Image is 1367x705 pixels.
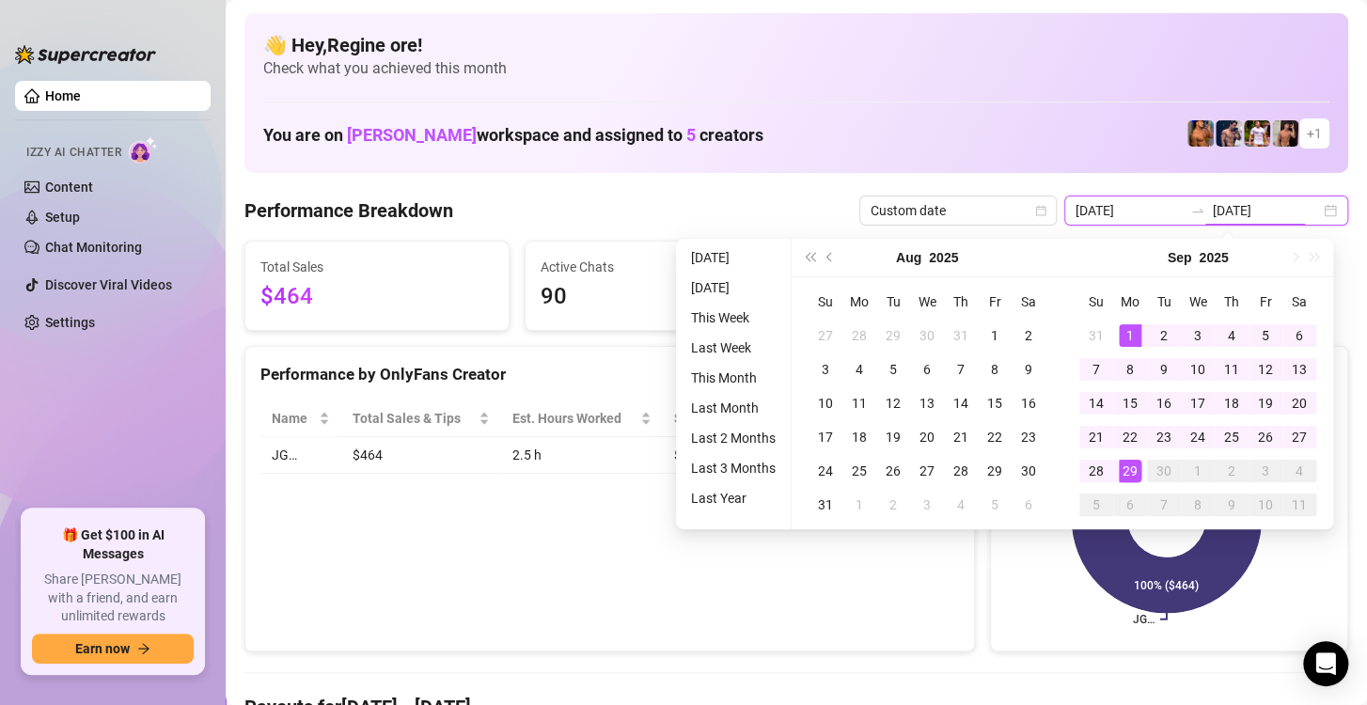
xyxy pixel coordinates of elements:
[978,454,1012,488] td: 2025-08-29
[1215,285,1249,319] th: Th
[1249,319,1282,352] td: 2025-09-05
[45,88,81,103] a: Home
[1012,420,1045,454] td: 2025-08-23
[45,277,172,292] a: Discover Viral Videos
[260,279,494,315] span: $464
[809,420,842,454] td: 2025-08-17
[541,257,774,277] span: Active Chats
[1186,324,1209,347] div: 3
[1153,426,1175,448] div: 23
[1249,352,1282,386] td: 2025-09-12
[501,437,663,474] td: 2.5 h
[260,400,341,437] th: Name
[1085,460,1108,482] div: 28
[1017,426,1040,448] div: 23
[950,358,972,381] div: 7
[882,493,904,516] div: 2
[1249,454,1282,488] td: 2025-10-03
[944,454,978,488] td: 2025-08-28
[663,400,785,437] th: Sales / Hour
[683,276,783,299] li: [DATE]
[978,386,1012,420] td: 2025-08-15
[1288,324,1311,347] div: 6
[1181,488,1215,522] td: 2025-10-08
[1249,488,1282,522] td: 2025-10-10
[1181,386,1215,420] td: 2025-09-17
[842,285,876,319] th: Mo
[916,460,938,482] div: 27
[1153,460,1175,482] div: 30
[1012,319,1045,352] td: 2025-08-02
[1119,358,1141,381] div: 8
[983,493,1006,516] div: 5
[1012,352,1045,386] td: 2025-08-09
[882,324,904,347] div: 29
[1113,420,1147,454] td: 2025-09-22
[1303,641,1348,686] div: Open Intercom Messenger
[263,58,1329,79] span: Check what you achieved this month
[842,352,876,386] td: 2025-08-04
[1187,120,1214,147] img: JG
[983,324,1006,347] div: 1
[1282,386,1316,420] td: 2025-09-20
[1012,454,1045,488] td: 2025-08-30
[1012,386,1045,420] td: 2025-08-16
[1147,454,1181,488] td: 2025-09-30
[1215,319,1249,352] td: 2025-09-04
[809,386,842,420] td: 2025-08-10
[1113,488,1147,522] td: 2025-10-06
[916,324,938,347] div: 30
[683,306,783,329] li: This Week
[683,246,783,269] li: [DATE]
[1147,488,1181,522] td: 2025-10-07
[1079,285,1113,319] th: Su
[944,488,978,522] td: 2025-09-04
[814,324,837,347] div: 27
[950,460,972,482] div: 28
[1079,488,1113,522] td: 2025-10-05
[32,634,194,664] button: Earn nowarrow-right
[809,488,842,522] td: 2025-08-31
[353,408,475,429] span: Total Sales & Tips
[978,319,1012,352] td: 2025-08-01
[1017,460,1040,482] div: 30
[1249,285,1282,319] th: Fr
[1307,123,1322,144] span: + 1
[1119,426,1141,448] div: 22
[1190,203,1205,218] span: to
[1153,392,1175,415] div: 16
[1119,493,1141,516] div: 6
[1017,493,1040,516] div: 6
[129,136,158,164] img: AI Chatter
[341,437,501,474] td: $464
[842,420,876,454] td: 2025-08-18
[1282,319,1316,352] td: 2025-09-06
[1181,319,1215,352] td: 2025-09-03
[1113,285,1147,319] th: Mo
[882,392,904,415] div: 12
[1181,352,1215,386] td: 2025-09-10
[882,426,904,448] div: 19
[263,32,1329,58] h4: 👋 Hey, Regine ore !
[1272,120,1298,147] img: Zach
[814,460,837,482] div: 24
[848,324,871,347] div: 28
[876,488,910,522] td: 2025-09-02
[882,460,904,482] div: 26
[75,641,130,656] span: Earn now
[950,426,972,448] div: 21
[1282,488,1316,522] td: 2025-10-11
[263,125,763,146] h1: You are on workspace and assigned to creators
[820,239,841,276] button: Previous month (PageUp)
[799,239,820,276] button: Last year (Control + left)
[137,642,150,655] span: arrow-right
[683,337,783,359] li: Last Week
[1288,460,1311,482] div: 4
[929,239,958,276] button: Choose a year
[978,488,1012,522] td: 2025-09-05
[260,257,494,277] span: Total Sales
[1215,386,1249,420] td: 2025-09-18
[950,493,972,516] div: 4
[1215,488,1249,522] td: 2025-10-09
[978,285,1012,319] th: Fr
